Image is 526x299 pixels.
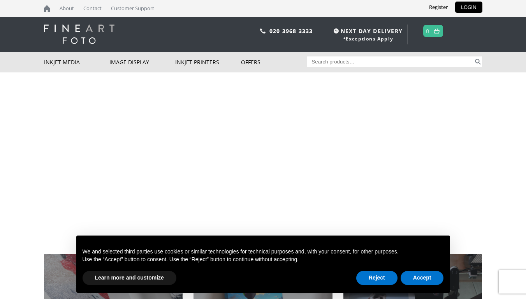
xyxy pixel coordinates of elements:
a: 0 [426,25,429,37]
a: Image Display [109,52,175,72]
a: Inkjet Printers [175,52,241,72]
img: phone.svg [260,28,266,33]
button: Search [473,56,482,67]
a: Offers [241,52,307,72]
p: We and selected third parties use cookies or similar technologies for technical purposes and, wit... [83,248,444,256]
img: time.svg [334,28,339,33]
button: Learn more and customize [83,271,176,285]
a: Register [423,2,454,13]
img: basket.svg [434,28,440,33]
button: Reject [356,271,398,285]
input: Search products… [307,56,473,67]
a: 020 3968 3333 [269,27,313,35]
div: Choose slide to display. [259,227,267,234]
button: Accept [401,271,444,285]
span: NEXT DAY DELIVERY [332,26,403,35]
p: Use the “Accept” button to consent. Use the “Reject” button to continue without accepting. [83,256,444,264]
img: previous arrow [6,141,18,154]
a: Inkjet Media [44,52,110,72]
img: logo-white.svg [44,25,114,44]
a: Exceptions Apply [346,35,393,42]
a: LOGIN [455,2,482,13]
img: next arrow [508,141,520,154]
